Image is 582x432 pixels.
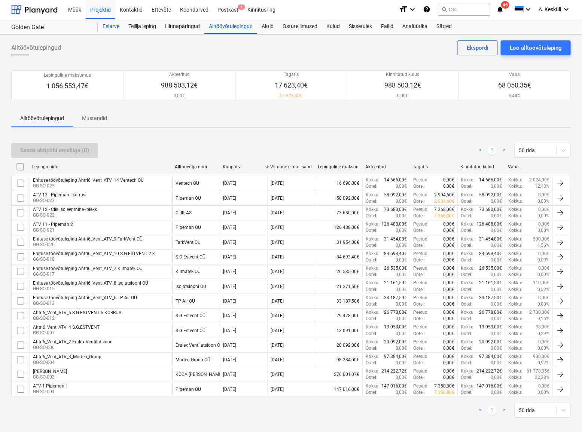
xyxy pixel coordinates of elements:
span: Alltöövõtulepingud [11,43,61,52]
p: 0,52% [537,287,549,293]
div: 58 092,00€ [315,192,362,205]
p: 0,00€ [443,257,454,263]
p: GG-SO-017 [33,271,143,278]
div: [DATE] [223,210,236,215]
button: Ekspordi [457,40,498,55]
p: Ootel : [366,316,377,322]
div: Ehituse töövõtuleping Ahtri6_Vent_ATV_6 TP Air OÜ [33,295,137,300]
p: Ootel : [366,198,377,205]
p: 14 666,00€ [384,177,407,183]
p: 7 368,00€ [434,206,454,213]
p: Peetud : [413,280,429,286]
p: GG-SO-023 [33,197,85,204]
span: A. Kesküll [539,6,561,12]
p: 58 092,00€ [479,192,502,198]
p: 0,00€ [491,227,502,234]
p: 0,00€ [396,242,407,249]
div: 21 271,50€ [315,280,362,292]
p: 988 503,12€ [161,81,198,90]
div: ATV 12 - Clik isoleerimine+plekk [33,207,97,212]
a: Analüütika [398,19,432,34]
p: Lepinguline maksumus [44,72,91,79]
p: Kokku : [461,192,475,198]
div: [DATE] [223,196,236,201]
p: Kokku : [508,251,522,257]
p: 0,00€ [443,227,454,234]
p: GG-SO-021 [33,227,73,233]
div: Tagatis [413,164,454,169]
a: Hinnapäringud [161,19,204,34]
p: Ootel : [461,287,472,293]
p: 0,00% [537,213,549,219]
p: Kokku : [508,265,522,272]
p: Ootel : [366,301,377,307]
p: 0,00€ [385,93,421,99]
a: Sätted [432,19,456,34]
p: 0,00€ [491,287,502,293]
p: 0,00% [537,227,549,234]
div: TarkVent OÜ [176,240,201,245]
p: 110,00€ [533,280,549,286]
div: Loo alltöövõtuleping [510,43,562,53]
div: 73 680,00€ [315,206,362,219]
div: S.G.Estvent OÜ [176,313,205,318]
p: 7 368,00€ [434,213,454,219]
p: Kokku : [461,280,475,286]
p: 0,00€ [491,257,502,263]
div: 147 016,00€ [315,383,362,396]
div: 13 091,00€ [315,324,362,337]
p: Kokku : [461,236,475,242]
p: Peetud : [413,177,429,183]
p: Ootel : [461,242,472,249]
p: 0,00€ [443,177,454,183]
p: Kokku : [508,272,522,278]
div: [DATE] [223,313,236,318]
p: Peetud : [413,192,429,198]
div: Ehituse töövõtuleping Ahtri6_Vent_ATV_10 S.G.ESTVENT 2.k [33,251,155,256]
p: 6,44% [498,93,531,99]
p: Kokku : [366,265,380,272]
div: 20 092,00€ [315,339,362,352]
p: 0,00€ [443,242,454,249]
p: 12,13% [535,183,549,190]
p: Ootel : [461,257,472,263]
p: 126 488,00€ [476,221,502,227]
p: 0,00€ [443,221,454,227]
div: TP Air OÜ [176,298,195,304]
div: [DATE] [271,196,284,201]
p: Peetud : [413,221,429,227]
a: Sissetulek [344,19,377,34]
p: Kokku : [366,251,380,257]
p: 84 693,40€ [384,251,407,257]
div: Pipeman OÜ [176,225,201,230]
div: Golden Gate [11,24,89,31]
p: Ootel : [366,242,377,249]
a: Tellija leping [124,19,161,34]
p: 31 454,00€ [479,236,502,242]
span: 46 [501,1,509,9]
p: 0,00€ [443,287,454,293]
p: 26 535,00€ [479,265,502,272]
p: Peetud : [413,236,429,242]
p: Kokku : [461,309,475,316]
p: Ootel : [461,198,472,205]
div: Lepinguline maksumus [318,164,359,169]
div: Eelarve [98,19,124,34]
p: Kokku : [508,287,522,293]
div: Ahtri6_Vent_ATV_5 S.G.ESTVENT 5.KORRUS [33,310,121,315]
p: Kokku : [508,177,522,183]
p: 0,00€ [396,301,407,307]
p: 0,00€ [443,272,454,278]
p: Ootel : [461,213,472,219]
p: Kokku : [461,177,475,183]
p: Kokku : [508,206,522,213]
p: Ootel : [413,213,425,219]
p: 17 623,40€ [275,93,308,99]
div: [DATE] [271,210,284,215]
p: 2 700,00€ [529,309,549,316]
p: Kokku : [461,251,475,257]
p: Peetud : [413,251,429,257]
p: Kokku : [508,236,522,242]
div: Alltöövõtja nimi [175,164,217,169]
